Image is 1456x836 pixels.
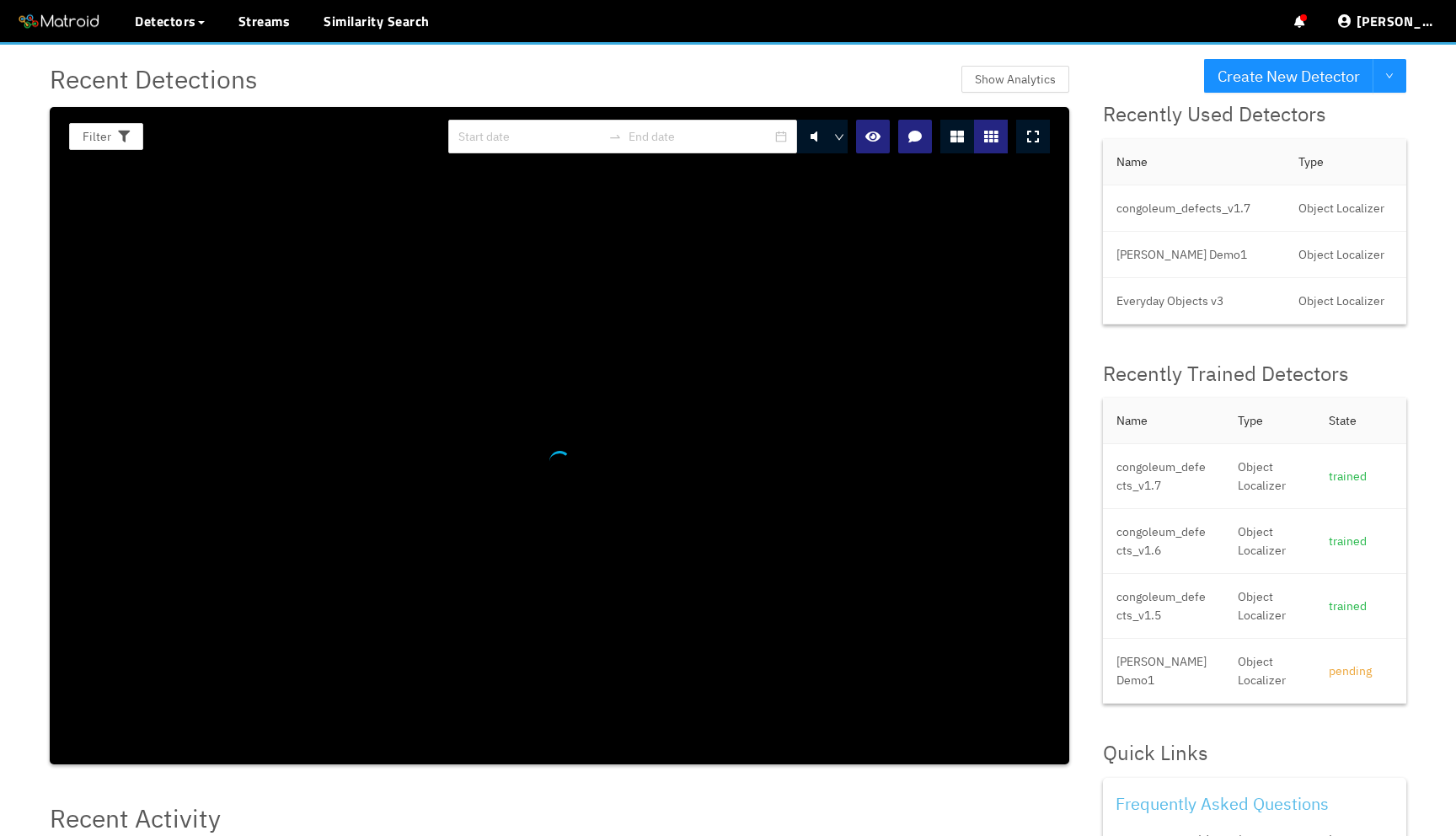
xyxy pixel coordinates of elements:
[1218,64,1360,88] span: Create New Detector
[1285,139,1406,185] th: Type
[1329,662,1393,680] div: pending
[1103,737,1406,769] div: Quick Links
[961,66,1069,93] button: Show Analytics
[1103,278,1285,324] td: Everyday Objects v3
[69,123,143,150] button: Filter
[1103,358,1406,390] div: Recently Trained Detectors
[1329,467,1393,485] div: trained
[1224,639,1315,704] td: Object Localizer
[1103,185,1285,232] td: congoleum_defects_v1.7
[834,132,844,142] span: down
[1103,639,1224,704] td: [PERSON_NAME] Demo1
[1116,790,1394,817] div: Frequently Asked Questions
[1329,597,1393,615] div: trained
[1224,398,1315,444] th: Type
[1103,139,1285,185] th: Name
[629,127,772,146] input: End date
[1285,232,1406,278] td: Object Localizer
[975,70,1056,88] span: Show Analytics
[608,130,622,143] span: swap-right
[1103,444,1224,509] td: congoleum_defects_v1.7
[458,127,602,146] input: Start date
[1204,59,1373,93] button: Create New Detector
[1315,398,1406,444] th: State
[1103,509,1224,574] td: congoleum_defects_v1.6
[1103,232,1285,278] td: [PERSON_NAME] Demo1
[1224,574,1315,639] td: Object Localizer
[83,127,111,146] span: Filter
[1385,72,1394,82] span: down
[1285,278,1406,324] td: Object Localizer
[1224,509,1315,574] td: Object Localizer
[324,11,430,31] a: Similarity Search
[1329,532,1393,550] div: trained
[1103,398,1224,444] th: Name
[1373,59,1406,93] button: down
[238,11,291,31] a: Streams
[135,11,196,31] span: Detectors
[50,59,258,99] span: Recent Detections
[608,130,622,143] span: to
[1285,185,1406,232] td: Object Localizer
[17,9,101,35] img: Matroid logo
[1103,574,1224,639] td: congoleum_defects_v1.5
[1224,444,1315,509] td: Object Localizer
[1103,99,1406,131] div: Recently Used Detectors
